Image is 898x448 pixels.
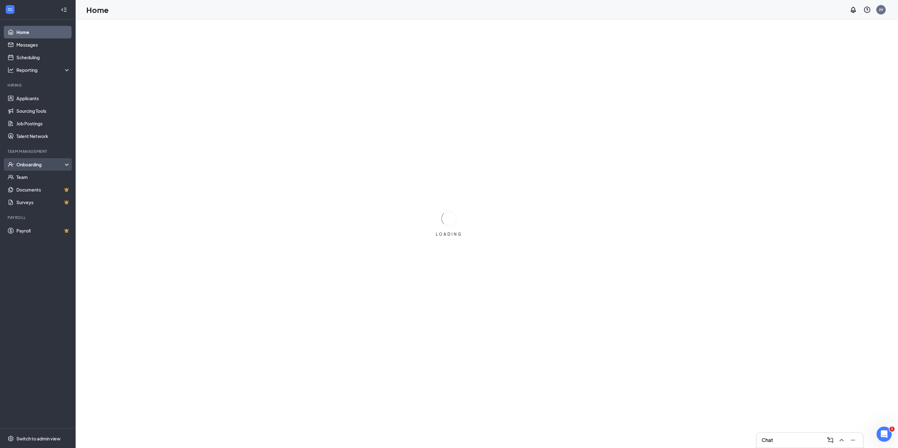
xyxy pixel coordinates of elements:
svg: ChevronUp [838,436,845,444]
span: 1 [889,427,895,432]
a: Messages [16,38,70,51]
svg: Collapse [61,7,67,13]
svg: Notifications [849,6,857,14]
svg: UserCheck [8,161,14,168]
h1: Home [86,4,109,15]
div: LOADING [433,232,465,237]
a: DocumentsCrown [16,183,70,196]
a: Talent Network [16,130,70,142]
a: Team [16,171,70,183]
a: Home [16,26,70,38]
button: Minimize [848,435,858,445]
a: Job Postings [16,117,70,130]
button: ChevronUp [837,435,847,445]
iframe: Intercom live chat [877,427,892,442]
div: Hiring [8,83,69,88]
svg: WorkstreamLogo [7,6,13,13]
svg: ComposeMessage [826,436,834,444]
a: PayrollCrown [16,224,70,237]
button: ComposeMessage [825,435,835,445]
div: Payroll [8,215,69,220]
svg: Settings [8,435,14,442]
svg: QuestionInfo [863,6,871,14]
a: Applicants [16,92,70,105]
div: Switch to admin view [16,435,60,442]
div: Onboarding [16,161,65,168]
h3: Chat [762,437,773,444]
div: Reporting [16,67,71,73]
a: SurveysCrown [16,196,70,209]
div: JH [879,7,883,12]
a: Scheduling [16,51,70,64]
svg: Analysis [8,67,14,73]
div: Team Management [8,149,69,154]
svg: Minimize [849,436,857,444]
a: Sourcing Tools [16,105,70,117]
